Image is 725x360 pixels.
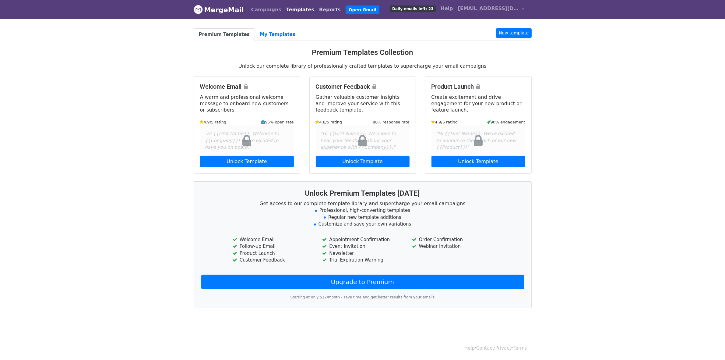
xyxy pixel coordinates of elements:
li: Customize and save your own variations [201,221,524,228]
a: Terms [513,345,527,351]
small: 4.9/5 rating [200,119,227,125]
li: Webinar Invitation [412,243,492,250]
a: Unlock Template [431,156,525,167]
p: A warm and professional welcome message to onboard new customers or subscribers. [200,94,294,113]
li: Follow-up Email [233,243,313,250]
a: Open Gmail [346,5,379,14]
div: "Hi {{First Name}}, We're excited to announce the launch of our new {{Product}}!" [431,125,525,156]
h4: Product Launch [431,83,525,90]
a: [EMAIL_ADDRESS][DOMAIN_NAME] [456,2,527,17]
a: Reports [317,4,343,16]
a: Daily emails left: 23 [388,2,438,15]
span: Daily emails left: 23 [390,5,435,12]
div: "Hi {{First Name}}, We'd love to hear your feedback about your experience with {{Company}}." [316,125,410,156]
li: Newsletter [322,250,403,257]
p: Starting at only $12/month - save time and get better results from your emails [201,294,524,301]
p: Get access to our complete template library and supercharge your email campaigns [201,200,524,207]
img: MergeMail logo [194,5,203,14]
small: 80% response rate [373,119,409,125]
a: My Templates [255,28,301,41]
a: Unlock Template [200,156,294,167]
li: Regular new template additions [201,214,524,221]
li: Product Launch [233,250,313,257]
a: Campaigns [249,4,284,16]
a: Help [464,345,475,351]
small: 4.8/5 rating [316,119,342,125]
li: Customer Feedback [233,257,313,264]
div: "Hi {{First Name}}, Welcome to {{Company}}! We're excited to have you on board." [200,125,294,156]
iframe: Chat Widget [695,331,725,360]
li: Professional, high-converting templates [201,207,524,214]
a: Premium Templates [194,28,255,41]
li: Trial Expiration Warning [322,257,403,264]
a: Privacy [495,345,512,351]
small: 90% engagement [487,119,525,125]
li: Order Confirmation [412,236,492,243]
a: MergeMail [194,3,244,16]
h4: Welcome Email [200,83,294,90]
p: Unlock our complete library of professionally crafted templates to supercharge your email campaigns [194,63,532,69]
a: Contact [476,345,494,351]
h4: Customer Feedback [316,83,410,90]
a: Templates [284,4,317,16]
span: [EMAIL_ADDRESS][DOMAIN_NAME] [458,5,519,12]
a: Help [438,2,456,15]
a: Unlock Template [316,156,410,167]
h3: Unlock Premium Templates [DATE] [201,189,524,198]
p: Gather valuable customer insights and improve your service with this feedback template. [316,94,410,113]
h3: Premium Templates Collection [194,48,532,57]
small: 4.9/5 rating [431,119,458,125]
li: Appointment Confirmation [322,236,403,243]
a: New template [496,28,531,38]
div: Widżet czatu [695,331,725,360]
li: Event Invitation [322,243,403,250]
p: Create excitement and drive engagement for your new product or feature launch. [431,94,525,113]
li: Welcome Email [233,236,313,243]
a: Upgrade to Premium [201,275,524,289]
small: 95% open rate [261,119,294,125]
